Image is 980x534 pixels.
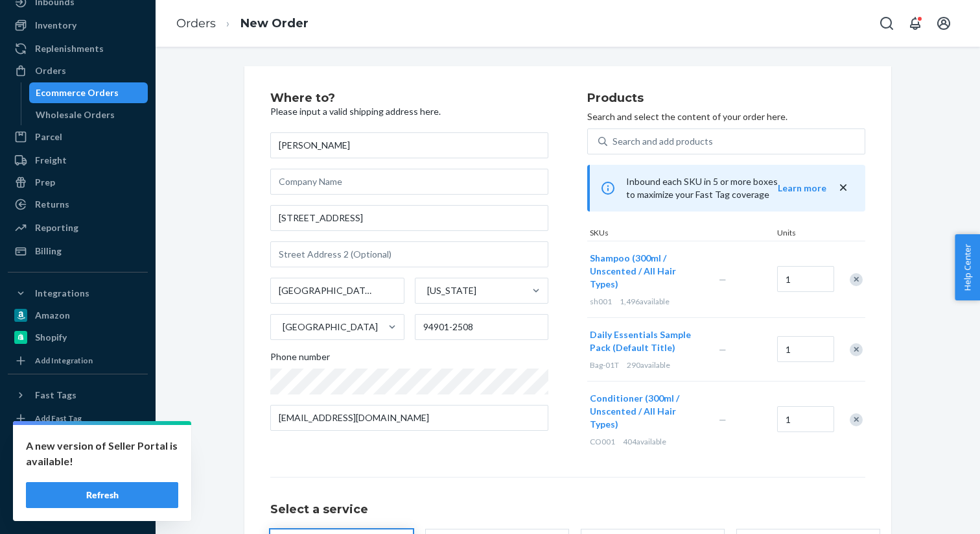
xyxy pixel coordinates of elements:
[719,344,727,355] span: —
[35,355,93,366] div: Add Integration
[850,343,863,356] div: Remove Item
[29,104,148,125] a: Wholesale Orders
[8,283,148,304] button: Integrations
[8,150,148,171] a: Freight
[283,321,378,334] div: [GEOGRAPHIC_DATA]
[8,60,148,81] a: Orders
[8,385,148,406] button: Fast Tags
[35,331,67,344] div: Shopify
[612,135,713,148] div: Search and add products
[620,297,670,306] span: 1,496 available
[627,360,670,370] span: 290 available
[590,360,619,370] span: Bag-01T
[176,16,216,30] a: Orders
[777,406,834,432] input: Quantity
[590,252,703,291] button: Shampoo (300ml / Unscented / All Hair Types)
[955,234,980,300] button: Help Center
[8,194,148,215] a: Returns
[270,405,548,431] input: Email (Only Required for International)
[35,42,104,55] div: Replenishments
[35,309,70,322] div: Amazon
[587,92,865,105] h2: Products
[35,154,67,167] div: Freight
[8,411,148,426] a: Add Fast Tag
[778,182,826,195] button: Learn more
[36,86,119,99] div: Ecommerce Orders
[719,274,727,285] span: —
[36,108,115,121] div: Wholesale Orders
[427,284,476,297] div: [US_STATE]
[590,392,703,431] button: Conditioner (300ml / Unscented / All Hair Types)
[837,181,850,195] button: close
[270,504,865,516] h1: Select a service
[8,476,148,496] a: Help Center
[27,9,74,21] span: Support
[850,273,863,286] div: Remove Item
[8,217,148,238] a: Reporting
[590,437,615,446] span: CO001
[590,393,679,430] span: Conditioner (300ml / Unscented / All Hair Types)
[590,328,703,354] button: Daily Essentials Sample Pack (Default Title)
[26,482,178,508] button: Refresh
[270,92,548,105] h2: Where to?
[8,305,148,326] a: Amazon
[35,19,76,32] div: Inventory
[415,314,549,340] input: ZIP Code
[775,227,833,241] div: Units
[623,437,666,446] span: 404 available
[8,38,148,59] a: Replenishments
[590,297,612,306] span: sh001
[719,414,727,425] span: —
[35,176,55,189] div: Prep
[8,15,148,36] a: Inventory
[777,336,834,362] input: Quantity
[902,10,928,36] button: Open notifications
[587,227,775,241] div: SKUs
[8,241,148,261] a: Billing
[590,329,691,353] span: Daily Essentials Sample Pack (Default Title)
[850,413,863,426] div: Remove Item
[240,16,309,30] a: New Order
[35,198,69,211] div: Returns
[8,327,148,348] a: Shopify
[281,321,283,334] input: [GEOGRAPHIC_DATA]
[270,105,548,118] p: Please input a valid shipping address here.
[270,169,548,195] input: Company Name
[8,172,148,193] a: Prep
[426,284,427,297] input: [US_STATE]
[777,266,834,292] input: Quantity
[8,498,148,518] button: Give Feedback
[270,241,548,267] input: Street Address 2 (Optional)
[35,389,76,402] div: Fast Tags
[587,165,865,212] div: Inbound each SKU in 5 or more boxes to maximize your Fast Tag coverage
[270,350,330,369] span: Phone number
[35,245,62,258] div: Billing
[166,5,319,43] ol: breadcrumbs
[270,278,404,304] input: City
[590,252,676,289] span: Shampoo (300ml / Unscented / All Hair Types)
[587,110,865,123] p: Search and select the content of your order here.
[8,353,148,369] a: Add Integration
[8,127,148,147] a: Parcel
[8,454,148,474] button: Talk to Support
[35,130,62,143] div: Parcel
[26,438,178,469] p: A new version of Seller Portal is available!
[874,10,900,36] button: Open Search Box
[8,431,148,452] a: Settings
[35,413,82,424] div: Add Fast Tag
[35,287,89,300] div: Integrations
[931,10,957,36] button: Open account menu
[270,132,548,158] input: First & Last Name
[35,221,78,234] div: Reporting
[270,205,548,231] input: Street Address
[35,64,66,77] div: Orders
[29,82,148,103] a: Ecommerce Orders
